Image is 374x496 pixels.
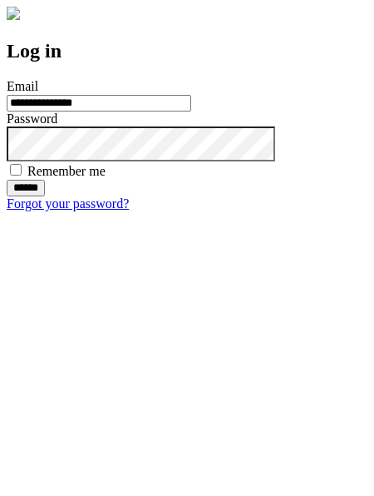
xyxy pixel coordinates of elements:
[7,7,20,20] img: logo-4e3dc11c47720685a147b03b5a06dd966a58ff35d612b21f08c02c0306f2b779.png
[7,40,367,62] h2: Log in
[7,79,38,93] label: Email
[7,112,57,126] label: Password
[27,164,106,178] label: Remember me
[7,196,129,211] a: Forgot your password?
